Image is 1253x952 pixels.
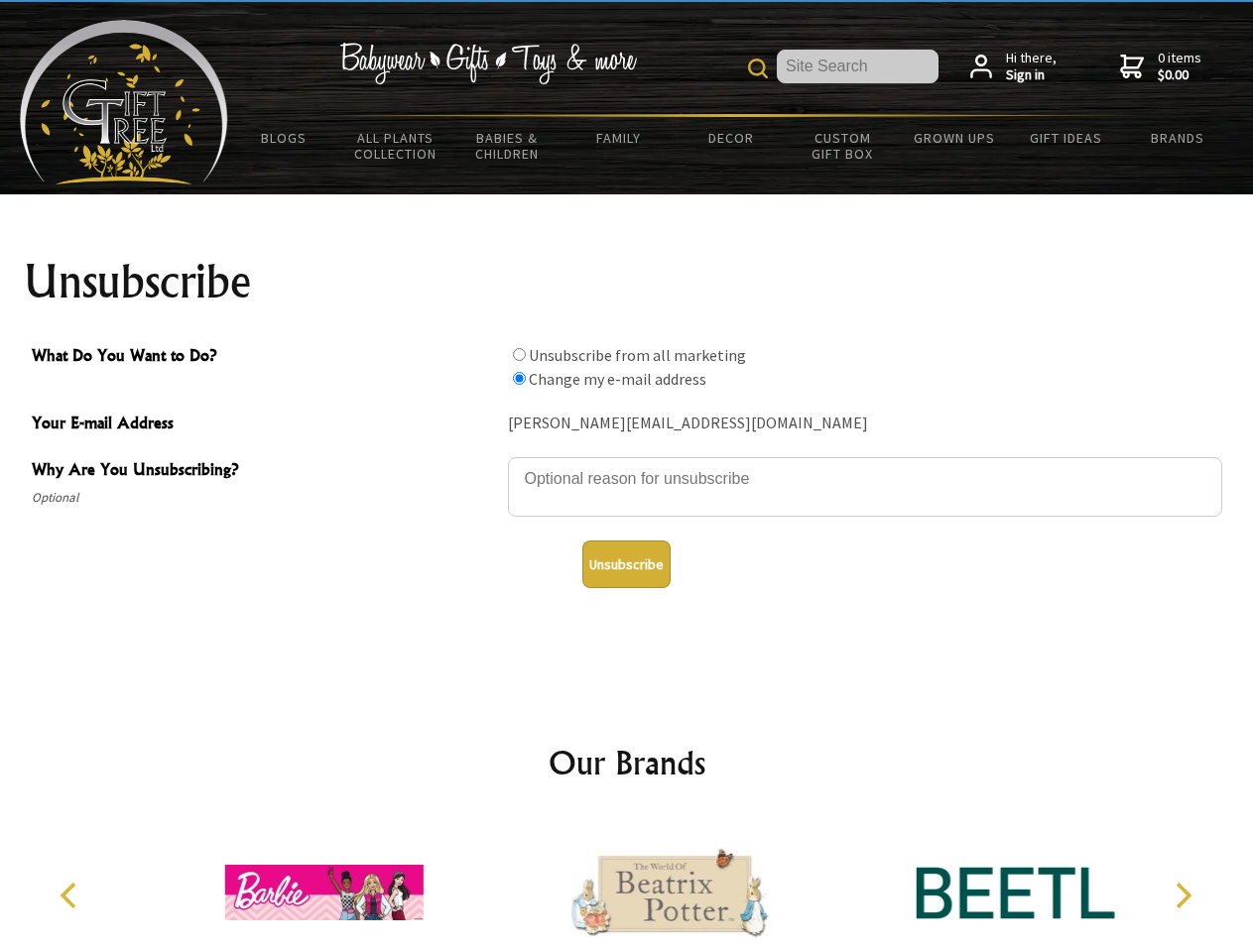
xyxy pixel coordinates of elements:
[529,345,746,365] label: Unsubscribe from all marketing
[1006,50,1057,84] span: Hi there,
[228,117,340,159] a: BLOGS
[1158,49,1201,84] span: 0 items
[777,50,939,83] input: Site Search
[1010,117,1122,159] a: Gift Ideas
[32,411,498,439] span: Your E-mail Address
[1158,66,1201,84] strong: $0.00
[970,50,1057,84] a: Hi there,Sign in
[1161,874,1204,917] button: Next
[513,372,526,385] input: What Do You Want to Do?
[451,117,564,175] a: Babies & Children
[564,117,676,159] a: Family
[50,874,93,917] button: Previous
[32,486,498,510] span: Optional
[508,409,1222,439] div: [PERSON_NAME][EMAIL_ADDRESS][DOMAIN_NAME]
[1120,50,1201,84] a: 0 items$0.00
[32,343,498,372] span: What Do You Want to Do?
[675,117,787,159] a: Decor
[1006,66,1057,84] strong: Sign in
[339,43,637,84] img: Babywear - Gifts - Toys & more
[24,258,1230,305] h1: Unsubscribe
[529,369,706,389] label: Change my e-mail address
[513,348,526,361] input: What Do You Want to Do?
[748,59,768,78] img: product search
[32,457,498,486] span: Why Are You Unsubscribing?
[582,540,671,588] button: Unsubscribe
[508,457,1222,517] textarea: Why Are You Unsubscribing?
[1122,117,1234,159] a: Brands
[40,739,1214,786] h2: Our Brands
[898,117,1010,159] a: Grown Ups
[340,117,452,175] a: All Plants Collection
[20,20,228,184] img: Babyware - Gifts - Toys and more...
[787,117,899,175] a: Custom Gift Box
